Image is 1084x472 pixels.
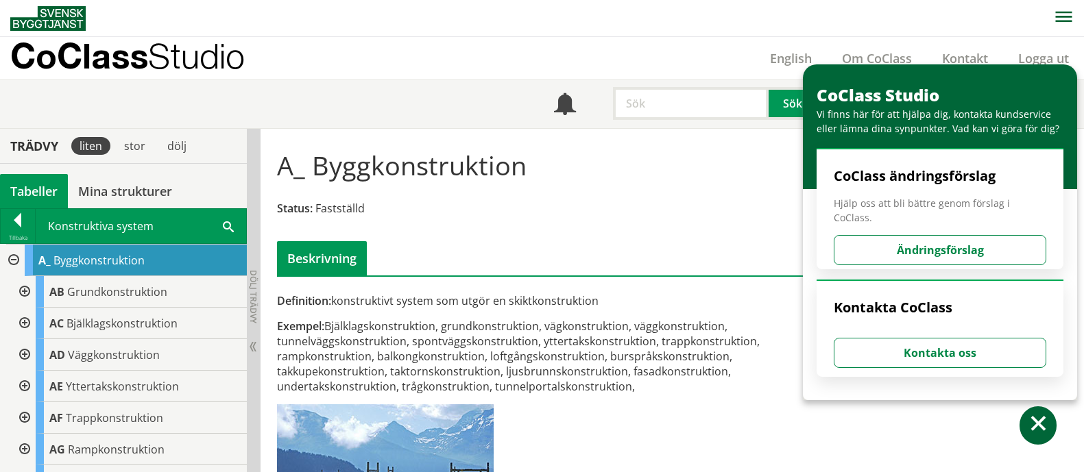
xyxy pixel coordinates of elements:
[834,235,1046,265] button: Ändringsförslag
[68,174,182,208] a: Mina strukturer
[769,87,819,120] button: Sök
[315,201,365,216] span: Fastställd
[834,338,1046,368] button: Kontakta oss
[68,347,160,362] span: Väggkonstruktion
[834,345,1046,360] a: Kontakta oss
[827,50,927,66] a: Om CoClass
[49,347,65,362] span: AD
[277,293,331,308] span: Definition:
[277,241,367,275] div: Beskrivning
[223,219,234,233] span: Sök i tabellen
[3,138,66,153] div: Trädvy
[277,201,313,216] span: Status:
[49,410,63,425] span: AF
[49,379,63,394] span: AE
[927,50,1003,66] a: Kontakt
[755,50,827,66] a: English
[10,48,245,64] p: CoClass
[248,270,259,323] span: Dölj trädvy
[49,284,64,299] span: AB
[159,137,195,155] div: dölj
[10,37,274,79] a: CoClassStudio
[834,299,1046,316] h4: Kontakta CoClass
[277,319,324,334] span: Exempel:
[277,150,527,180] h1: A_ Byggkonstruktion
[1,232,35,243] div: Tillbaka
[148,36,245,76] span: Studio
[554,95,576,116] span: Notifikationer
[67,316,178,331] span: Bjälklagskonstruktion
[66,410,163,425] span: Trappkonstruktion
[817,107,1070,136] div: Vi finns här för att hjälpa dig, kontakta kundservice eller lämna dina synpunkter. Vad kan vi gör...
[36,209,246,243] div: Konstruktiva system
[116,137,154,155] div: stor
[834,167,1046,185] h4: CoClass ändringsförslag
[67,284,167,299] span: Grundkonstruktion
[68,442,165,457] span: Rampkonstruktion
[49,316,64,331] span: AC
[277,319,797,394] div: Bjälklagskonstruktion, grundkonstruktion, vägkonstruktion, väggkonstruktion, tunnelväggskonstrukt...
[817,84,939,106] span: CoClass Studio
[1003,50,1084,66] a: Logga ut
[10,6,86,31] img: Svensk Byggtjänst
[834,196,1046,225] span: Hjälp oss att bli bättre genom förslag i CoClass.
[49,442,65,457] span: AG
[53,253,145,268] span: Byggkonstruktion
[38,253,51,268] span: A_
[277,293,797,308] div: konstruktivt system som utgör en skiktkonstruktion
[613,87,769,120] input: Sök
[71,137,110,155] div: liten
[66,379,179,394] span: Yttertakskonstruktion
